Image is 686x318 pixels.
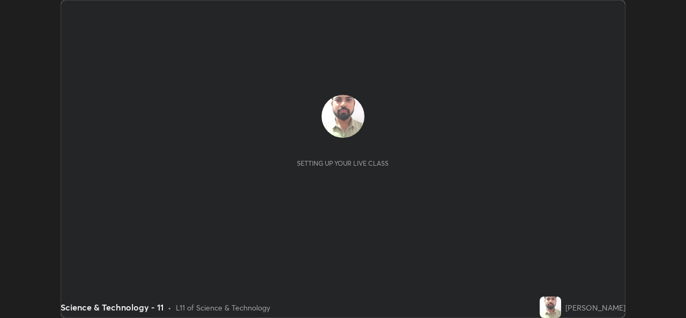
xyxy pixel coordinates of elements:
div: [PERSON_NAME] [565,302,625,313]
div: Science & Technology - 11 [61,301,163,314]
div: • [168,302,171,313]
img: 8b9365fb8bd149ce801bb7974c74aca7.jpg [540,297,561,318]
div: Setting up your live class [297,159,389,167]
div: L11 of Science & Technology [176,302,270,313]
img: 8b9365fb8bd149ce801bb7974c74aca7.jpg [322,95,364,138]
